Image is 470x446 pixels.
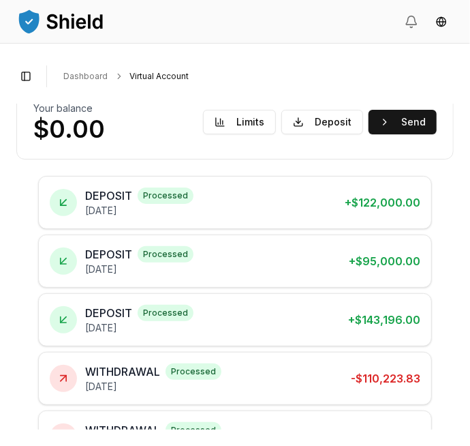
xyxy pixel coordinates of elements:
[166,422,221,438] span: processed
[85,246,132,263] span: DEPOSIT
[138,305,193,321] span: processed
[138,188,193,204] span: processed
[33,115,105,143] p: $0.00
[85,363,160,380] span: WITHDRAWAL
[166,363,221,380] span: processed
[351,370,420,387] p: - $110,223.83
[345,194,420,211] p: + $122,000.00
[85,263,193,276] p: [DATE]
[281,110,363,134] button: Deposit
[16,8,105,35] img: ShieldPay Logo
[85,305,132,321] span: DEPOSIT
[63,71,443,82] nav: breadcrumb
[129,71,189,82] a: Virtual Account
[138,246,193,263] span: processed
[33,102,105,115] h2: Your balance
[85,380,221,393] p: [DATE]
[85,188,132,204] span: DEPOSIT
[85,422,160,438] span: WITHDRAWAL
[63,71,108,82] a: Dashboard
[348,312,420,328] p: + $143,196.00
[351,429,420,445] p: - $164,175.00
[349,253,420,269] p: + $95,000.00
[203,110,276,134] button: Limits
[369,110,437,134] button: Send
[85,204,193,218] p: [DATE]
[85,321,193,335] p: [DATE]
